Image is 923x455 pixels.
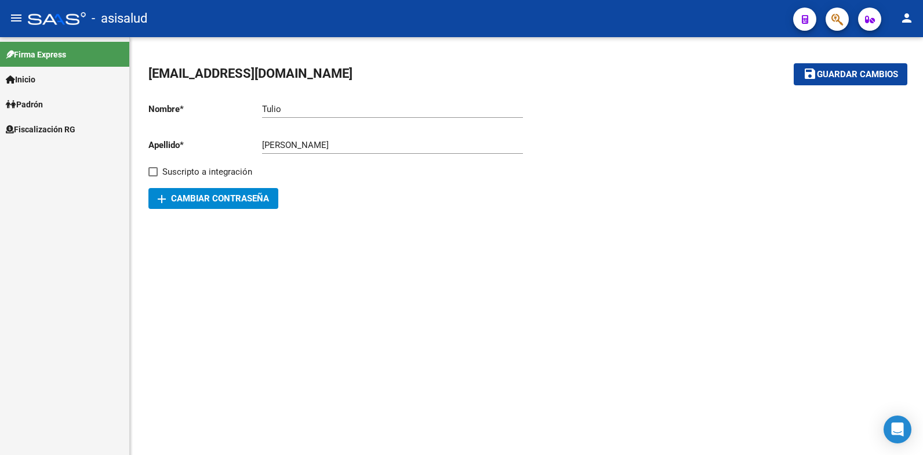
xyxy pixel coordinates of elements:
span: Inicio [6,73,35,86]
mat-icon: save [803,67,817,81]
span: [EMAIL_ADDRESS][DOMAIN_NAME] [148,66,353,81]
mat-icon: menu [9,11,23,25]
span: Suscripto a integración [162,165,252,179]
p: Nombre [148,103,262,115]
span: - asisalud [92,6,147,31]
mat-icon: person [900,11,914,25]
span: Guardar cambios [817,70,898,80]
button: Guardar cambios [794,63,907,85]
mat-icon: add [155,192,169,206]
span: Firma Express [6,48,66,61]
div: Open Intercom Messenger [884,416,911,443]
span: Padrón [6,98,43,111]
span: Fiscalización RG [6,123,75,136]
button: Cambiar Contraseña [148,188,278,209]
span: Cambiar Contraseña [158,193,269,204]
p: Apellido [148,139,262,151]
